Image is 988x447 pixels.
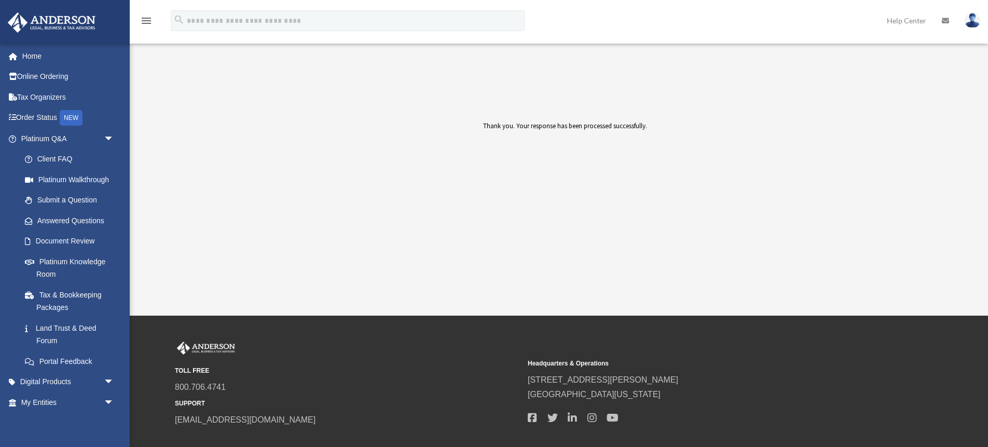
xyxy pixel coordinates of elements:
[104,128,125,150] span: arrow_drop_down
[15,251,130,285] a: Platinum Knowledge Room
[15,318,130,351] a: Land Trust & Deed Forum
[15,149,130,170] a: Client FAQ
[7,372,130,392] a: Digital Productsarrow_drop_down
[7,392,130,413] a: My Entitiesarrow_drop_down
[15,351,130,372] a: Portal Feedback
[104,392,125,413] span: arrow_drop_down
[528,390,661,399] a: [GEOGRAPHIC_DATA][US_STATE]
[175,342,237,355] img: Anderson Advisors Platinum Portal
[15,231,125,252] a: Document Review
[5,12,99,33] img: Anderson Advisors Platinum Portal
[15,210,130,231] a: Answered Questions
[140,15,153,27] i: menu
[528,375,678,384] a: [STREET_ADDRESS][PERSON_NAME]
[965,13,980,28] img: User Pic
[175,398,520,409] small: SUPPORT
[15,169,130,190] a: Platinum Walkthrough
[173,14,185,25] i: search
[104,372,125,393] span: arrow_drop_down
[372,120,758,198] div: Thank you. Your response has been processed successfully.
[175,383,226,391] a: 800.706.4741
[60,110,83,126] div: NEW
[15,190,130,211] a: Submit a Question
[528,358,873,369] small: Headquarters & Operations
[7,128,130,149] a: Platinum Q&Aarrow_drop_down
[7,107,130,129] a: Order StatusNEW
[175,415,315,424] a: [EMAIL_ADDRESS][DOMAIN_NAME]
[175,365,520,376] small: TOLL FREE
[7,66,130,87] a: Online Ordering
[7,46,130,66] a: Home
[140,18,153,27] a: menu
[7,87,130,107] a: Tax Organizers
[15,285,130,318] a: Tax & Bookkeeping Packages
